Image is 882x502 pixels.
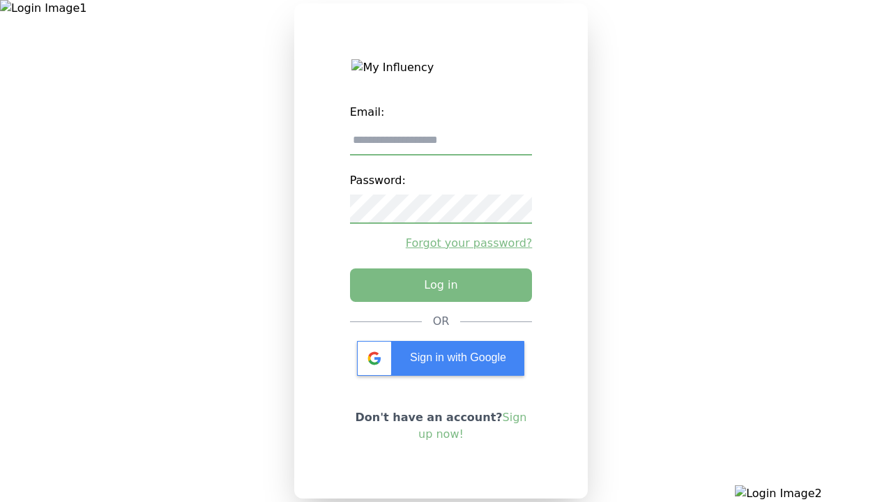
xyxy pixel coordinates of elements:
[350,167,533,195] label: Password:
[735,485,882,502] img: Login Image2
[350,98,533,126] label: Email:
[433,313,450,330] div: OR
[351,59,530,76] img: My Influency
[350,235,533,252] a: Forgot your password?
[410,351,506,363] span: Sign in with Google
[350,409,533,443] p: Don't have an account?
[357,341,524,376] div: Sign in with Google
[350,268,533,302] button: Log in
